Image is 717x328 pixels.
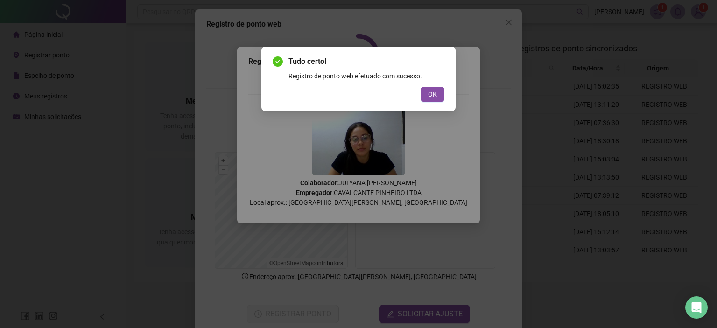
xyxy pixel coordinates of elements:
[288,71,444,81] div: Registro de ponto web efetuado com sucesso.
[685,296,708,319] div: Open Intercom Messenger
[288,56,444,67] span: Tudo certo!
[421,87,444,102] button: OK
[428,89,437,99] span: OK
[273,56,283,67] span: check-circle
